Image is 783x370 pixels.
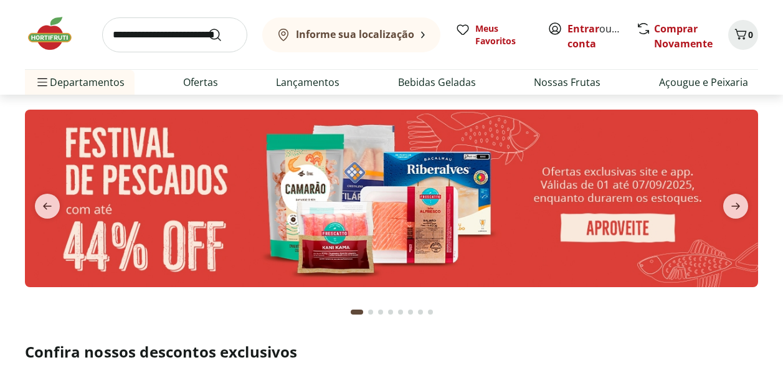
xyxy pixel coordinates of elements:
a: Lançamentos [276,75,339,90]
button: Go to page 2 from fs-carousel [366,297,376,327]
button: Go to page 4 from fs-carousel [386,297,396,327]
a: Bebidas Geladas [398,75,476,90]
a: Meus Favoritos [455,22,533,47]
a: Açougue e Peixaria [659,75,748,90]
button: Go to page 7 from fs-carousel [415,297,425,327]
a: Comprar Novamente [654,22,713,50]
button: Go to page 6 from fs-carousel [406,297,415,327]
span: 0 [748,29,753,40]
b: Informe sua localização [296,27,414,41]
input: search [102,17,247,52]
a: Criar conta [567,22,636,50]
img: Hortifruti [25,15,87,52]
button: Go to page 8 from fs-carousel [425,297,435,327]
a: Entrar [567,22,599,36]
a: Ofertas [183,75,218,90]
button: Informe sua localização [262,17,440,52]
button: Go to page 3 from fs-carousel [376,297,386,327]
button: Submit Search [207,27,237,42]
button: Go to page 5 from fs-carousel [396,297,406,327]
span: ou [567,21,623,51]
img: pescados [25,110,758,287]
span: Departamentos [35,67,125,97]
h2: Confira nossos descontos exclusivos [25,342,758,362]
button: next [713,194,758,219]
button: Carrinho [728,20,758,50]
button: Current page from fs-carousel [348,297,366,327]
a: Nossas Frutas [534,75,600,90]
button: Menu [35,67,50,97]
button: previous [25,194,70,219]
span: Meus Favoritos [475,22,533,47]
